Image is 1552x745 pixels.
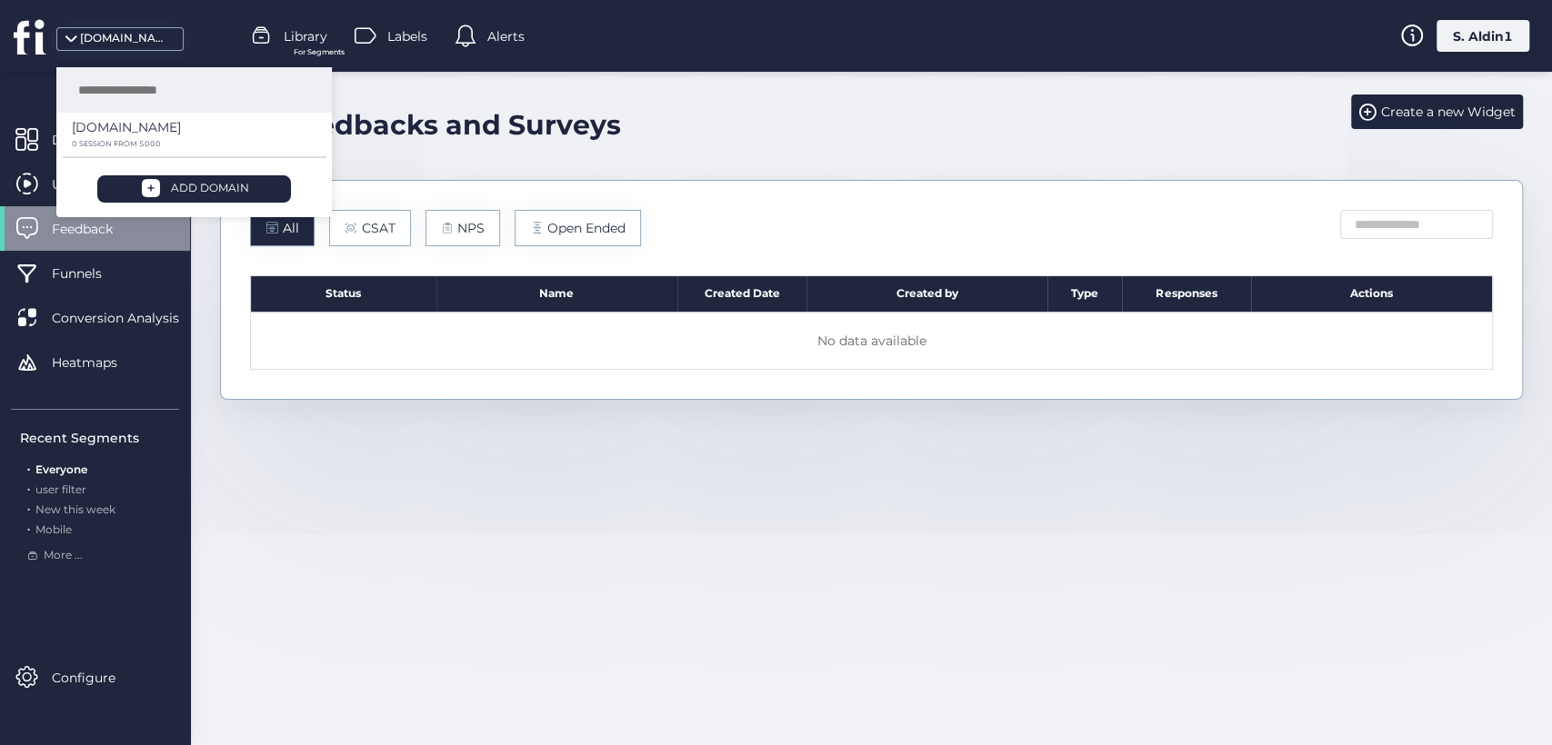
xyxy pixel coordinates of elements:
div: Name [436,276,677,313]
div: S. Aldin1 [1437,20,1529,52]
span: For Segments [294,46,345,58]
div: No data available [251,313,1492,369]
span: Library [284,26,327,46]
p: 0 SESSION FROM 5000 [72,140,304,148]
span: user filter [35,482,86,496]
p: [DOMAIN_NAME] [72,117,181,137]
span: Mobile [35,522,72,536]
span: Heatmaps [52,353,145,372]
span: New this week [35,502,115,516]
span: . [27,519,30,536]
span: NPS [457,218,485,238]
div: Created Date [677,276,807,313]
span: All [283,218,299,238]
div: Actions [1251,276,1492,313]
span: Create a new Widget [1381,102,1516,122]
span: Configure [52,668,143,688]
span: CSAT [362,218,396,238]
span: Labels [387,26,427,46]
span: Open Ended [547,218,626,238]
span: Feedback [52,219,140,239]
span: Conversion Analysis [52,308,206,328]
span: More ... [44,547,83,564]
div: Feedbacks and Surveys [283,108,621,142]
div: ADD DOMAIN [171,180,249,197]
div: Status [251,276,436,313]
span: Alerts [487,26,525,46]
span: Everyone [35,462,87,476]
div: Type [1047,276,1121,313]
span: Funnels [52,263,129,283]
span: . [27,499,30,516]
div: [DOMAIN_NAME] [80,30,171,47]
div: Responses [1122,276,1252,313]
span: . [27,479,30,496]
div: Recent Segments [20,428,179,448]
span: . [27,459,30,476]
div: Created by [806,276,1047,313]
